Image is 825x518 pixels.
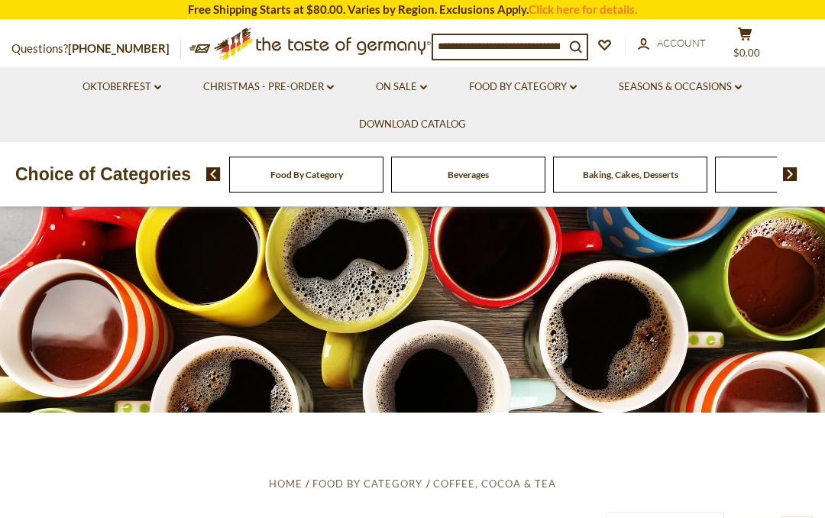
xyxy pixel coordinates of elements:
button: $0.00 [722,27,768,65]
a: Coffee, Cocoa & Tea [433,478,556,490]
p: Questions? [11,39,181,59]
span: Account [657,37,706,49]
a: Click here for details. [529,2,637,16]
a: Baking, Cakes, Desserts [583,169,678,180]
a: Food By Category [270,169,343,180]
a: Oktoberfest [82,79,161,96]
a: Account [638,35,706,52]
a: Food By Category [312,478,422,490]
a: Home [269,478,302,490]
a: Beverages [448,169,489,180]
a: [PHONE_NUMBER] [68,41,170,55]
img: previous arrow [206,167,221,181]
span: $0.00 [733,47,760,59]
img: next arrow [783,167,797,181]
a: Food By Category [469,79,577,96]
a: Download Catalog [359,116,466,133]
a: Christmas - PRE-ORDER [203,79,334,96]
a: Seasons & Occasions [619,79,742,96]
a: On Sale [376,79,427,96]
